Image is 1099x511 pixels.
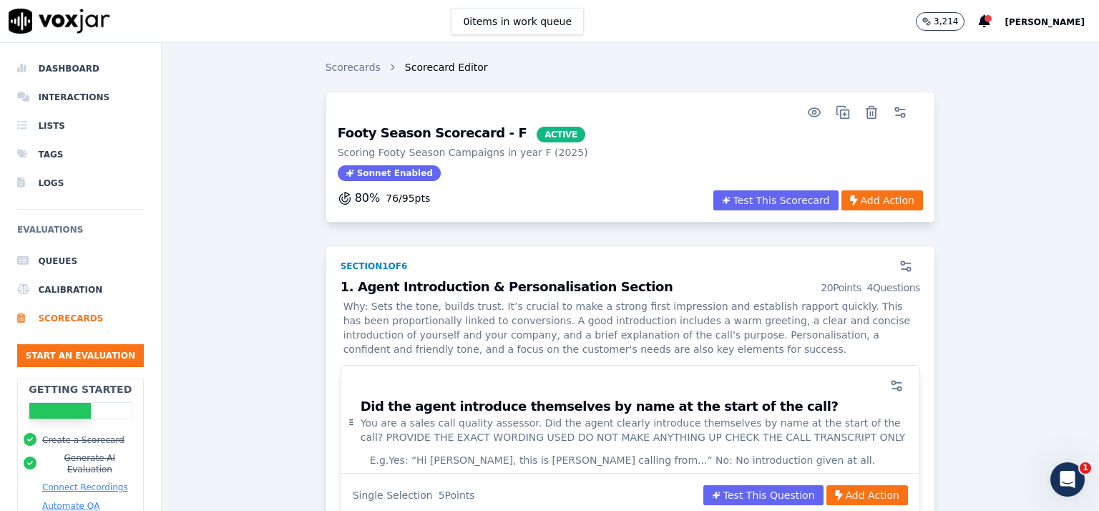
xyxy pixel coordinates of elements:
p: Scoring Footy Season Campaigns in year F (2025) [338,145,588,160]
iframe: Intercom live chat [1050,462,1085,497]
p: 76 / 95 pts [386,191,430,205]
a: Lists [17,112,144,140]
button: Create a Scorecard [42,434,124,446]
button: Add Action [826,485,908,505]
img: voxjar logo [9,9,110,34]
a: Calibration [17,276,144,304]
button: Add Action [841,190,923,210]
div: Section 1 of 6 [341,261,408,272]
span: Scorecard Editor [405,60,488,74]
nav: breadcrumb [326,60,488,74]
a: Logs [17,169,144,198]
button: Generate AI Evaluation [42,452,137,475]
h6: Evaluations [17,221,144,247]
h3: Did the agent introduce themselves by name at the start of the call? [361,400,908,413]
button: [PERSON_NAME] [1005,13,1099,30]
h3: Footy Season Scorecard - F [338,127,588,142]
div: 4 Questions [867,281,920,295]
button: Test This Scorecard [713,190,839,210]
div: 20 Points [821,281,861,295]
button: 0items in work queue [451,8,584,35]
button: Start an Evaluation [17,344,144,367]
a: Scorecards [326,60,381,74]
button: 3,214 [916,12,964,31]
div: Single Selection [353,488,433,502]
span: ACTIVE [537,127,585,142]
span: 1 [1080,462,1091,474]
h2: Getting Started [29,382,132,396]
button: 80%76/95pts [338,190,431,207]
a: Dashboard [17,54,144,83]
button: Test This Question [703,485,824,505]
a: Interactions [17,83,144,112]
h3: 1. Agent Introduction & Personalisation Section [341,281,920,295]
p: You are a sales call quality assessor. Did the agent clearly introduce themselves by name at the ... [361,416,908,444]
div: 80 % [338,190,431,207]
a: Scorecards [17,304,144,333]
span: Sonnet Enabled [338,165,441,181]
p: 3,214 [934,16,958,27]
span: [PERSON_NAME] [1005,17,1085,27]
div: 5 Points [439,488,475,502]
span: E.g. Yes: “Hi [PERSON_NAME], this is [PERSON_NAME] calling from...” No: No introduction given at ... [370,453,875,467]
p: Why: Sets the tone, builds trust. It’s crucial to make a strong first impression and establish ra... [341,299,920,356]
button: Connect Recordings [42,482,128,493]
button: 3,214 [916,12,979,31]
a: Queues [17,247,144,276]
a: Tags [17,140,144,169]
